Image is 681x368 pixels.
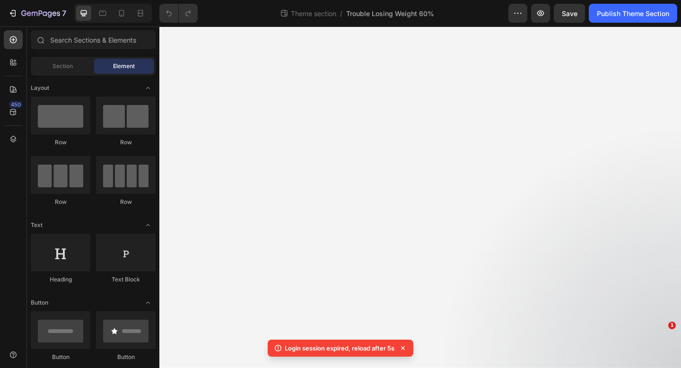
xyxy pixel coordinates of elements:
[31,138,90,147] div: Row
[562,9,577,18] span: Save
[289,9,338,18] span: Theme section
[62,8,66,19] p: 7
[159,26,681,368] iframe: Design area
[96,138,156,147] div: Row
[9,101,23,108] div: 450
[597,9,669,18] div: Publish Theme Section
[346,9,434,18] span: Trouble Losing Weight 60%
[96,275,156,284] div: Text Block
[31,198,90,206] div: Row
[96,198,156,206] div: Row
[31,298,48,307] span: Button
[96,353,156,361] div: Button
[159,4,198,23] div: Undo/Redo
[554,4,585,23] button: Save
[340,9,342,18] span: /
[140,80,156,96] span: Toggle open
[668,322,676,329] span: 1
[31,353,90,361] div: Button
[31,275,90,284] div: Heading
[285,343,394,353] p: Login session expired, reload after 5s
[4,4,70,23] button: 7
[113,62,135,70] span: Element
[31,84,49,92] span: Layout
[140,218,156,233] span: Toggle open
[31,30,156,49] input: Search Sections & Elements
[31,221,43,229] span: Text
[649,336,672,359] iframe: Intercom live chat
[52,62,73,70] span: Section
[589,4,677,23] button: Publish Theme Section
[140,295,156,310] span: Toggle open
